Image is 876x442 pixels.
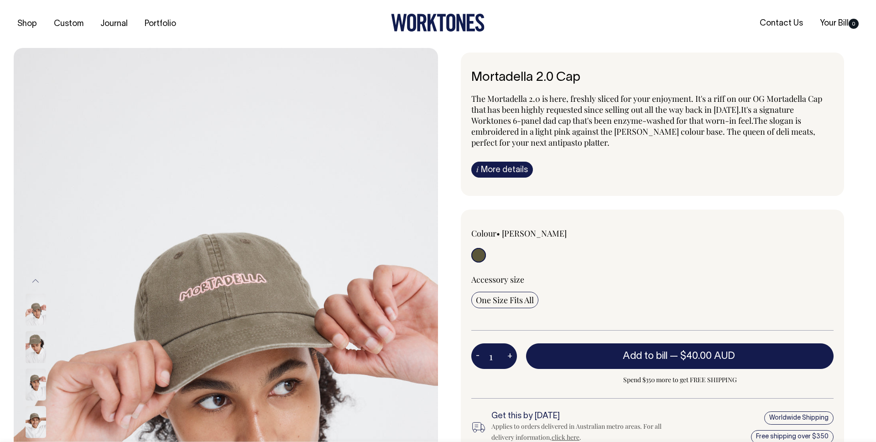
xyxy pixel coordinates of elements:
span: Add to bill [623,352,667,361]
img: moss [26,331,46,363]
a: Your Bill0 [816,16,862,31]
label: [PERSON_NAME] [502,228,567,239]
span: One Size Fits All [476,295,534,305]
span: 0 [849,19,859,29]
button: + [503,347,517,365]
a: click here [552,433,579,442]
span: Spend $350 more to get FREE SHIPPING [526,374,834,385]
a: Contact Us [756,16,807,31]
div: Colour [471,228,616,239]
a: Custom [50,16,87,32]
span: i [476,164,479,174]
span: It's a signature Worktones 6-panel dad cap that's been enzyme-washed for that worn-in feel. The s... [471,104,815,148]
p: The Mortadella 2.0 is here, freshly sliced for your enjoyment. It's a riff on our OG Mortadella C... [471,93,834,148]
img: moss [26,406,46,438]
span: • [496,228,500,239]
button: - [471,347,484,365]
span: $40.00 AUD [680,352,735,361]
h6: Mortadella 2.0 Cap [471,71,834,85]
a: Journal [97,16,131,32]
input: One Size Fits All [471,292,538,308]
a: iMore details [471,162,533,178]
div: Accessory size [471,274,834,285]
button: Add to bill —$40.00 AUD [526,343,834,369]
a: Portfolio [141,16,180,32]
span: — [670,352,737,361]
a: Shop [14,16,41,32]
h6: Get this by [DATE] [491,412,669,421]
img: moss [26,294,46,326]
img: moss [26,369,46,401]
button: Previous [29,271,42,291]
